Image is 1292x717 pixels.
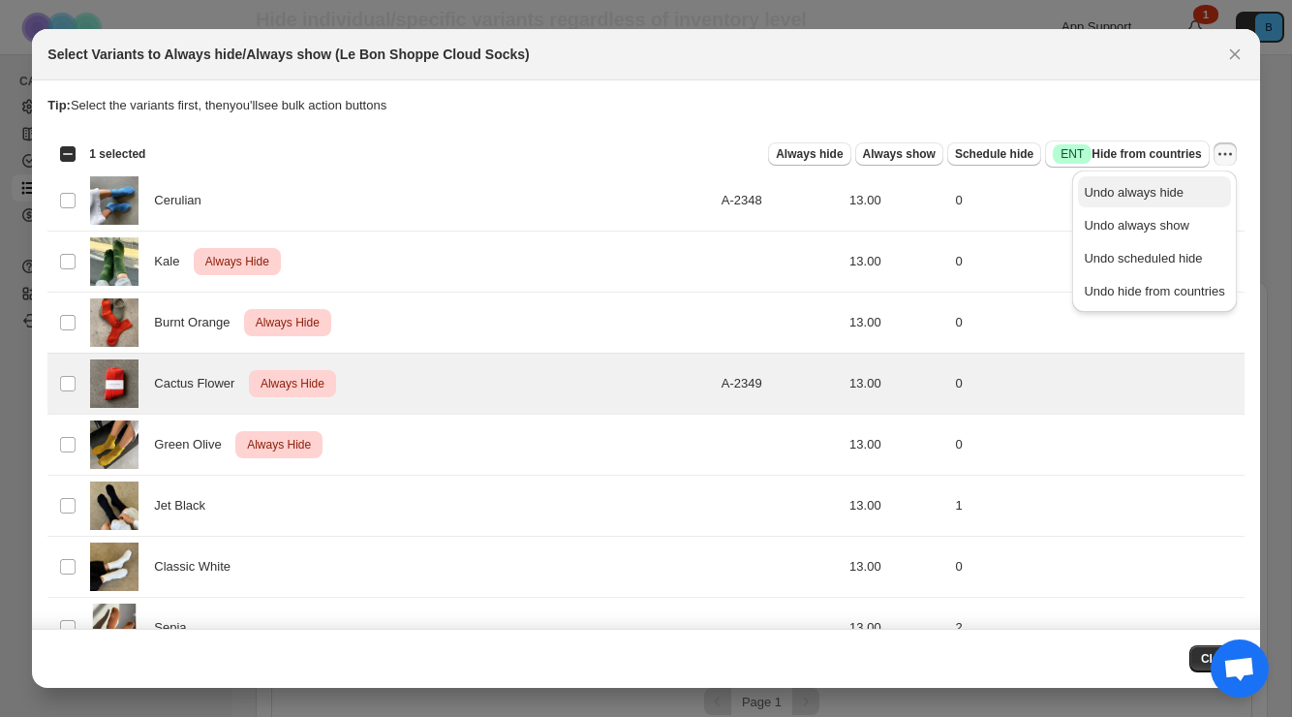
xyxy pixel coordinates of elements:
[949,354,1244,415] td: 0
[1221,41,1248,68] button: Close
[844,293,949,354] td: 13.00
[1078,242,1230,273] button: Undo scheduled hide
[1214,142,1237,166] button: More actions
[949,232,1244,293] td: 0
[1084,251,1202,265] span: Undo scheduled hide
[154,191,211,210] span: Cerulian
[844,537,949,598] td: 13.00
[90,359,138,408] img: le-bon-shoppe-cloud-socks-socks-le-bon-shoppe-cactus-flower-900861.webp
[949,293,1244,354] td: 0
[949,171,1244,232] td: 0
[949,537,1244,598] td: 0
[90,543,138,591] img: le-bon-shoppe-cloud-socks-socks-le-bon-shoppe-classic-white-100031.webp
[154,252,190,271] span: Kale
[90,482,138,530] img: le-bon-shoppe-cloud-socks-socks-le-bon-shoppe-jet-black-282895.webp
[154,496,216,515] span: Jet Black
[1053,144,1201,164] span: Hide from countries
[844,598,949,659] td: 13.00
[47,96,1244,115] p: Select the variants first, then you'll see bulk action buttons
[90,237,138,286] img: le-bon-shoppe-cloud-socks-socks-le-bon-shoppe-kale-888506.webp
[955,146,1033,162] span: Schedule hide
[154,557,241,577] span: Classic White
[844,232,949,293] td: 13.00
[1084,284,1224,298] span: Undo hide from countries
[947,142,1041,166] button: Schedule hide
[1045,140,1209,168] button: SuccessENTHide from countries
[90,176,138,225] img: le-bon-shoppe-cloud-socks-socks-le-bon-shoppe-cerulian-932217.jpg
[863,146,936,162] span: Always show
[844,354,949,415] td: 13.00
[89,146,145,162] span: 1 selected
[949,598,1244,659] td: 2
[154,618,197,638] span: Sepia
[47,98,71,112] strong: Tip:
[257,372,328,395] span: Always Hide
[776,146,843,162] span: Always hide
[243,433,315,456] span: Always Hide
[1211,639,1269,698] div: Open chat
[1189,645,1245,672] button: Close
[1201,651,1233,667] span: Close
[90,298,138,347] img: le-bon-shoppe-cloud-socks-socks-le-bon-shoppe-burnt-orange-576999.jpg
[47,45,529,64] h2: Select Variants to Always hide/Always show (Le Bon Shoppe Cloud Socks)
[1078,176,1230,207] button: Undo always hide
[716,354,844,415] td: A-2349
[1061,146,1084,162] span: ENT
[768,142,850,166] button: Always hide
[1078,275,1230,306] button: Undo hide from countries
[949,415,1244,476] td: 0
[201,250,273,273] span: Always Hide
[1084,185,1184,200] span: Undo always hide
[90,421,138,469] img: le-bon-shoppe-cloud-socks-socks-le-bon-shoppe-green-olive-744925.webp
[252,311,323,334] span: Always Hide
[154,313,240,332] span: Burnt Orange
[855,142,943,166] button: Always show
[154,374,245,393] span: Cactus Flower
[154,435,231,454] span: Green Olive
[1078,209,1230,240] button: Undo always show
[716,171,844,232] td: A-2348
[90,604,138,652] img: le-bon-shoppe-cloud-socks-socks-le-bon-shoppe-sepia-192548.webp
[1084,218,1188,233] span: Undo always show
[844,171,949,232] td: 13.00
[949,476,1244,537] td: 1
[844,415,949,476] td: 13.00
[844,476,949,537] td: 13.00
